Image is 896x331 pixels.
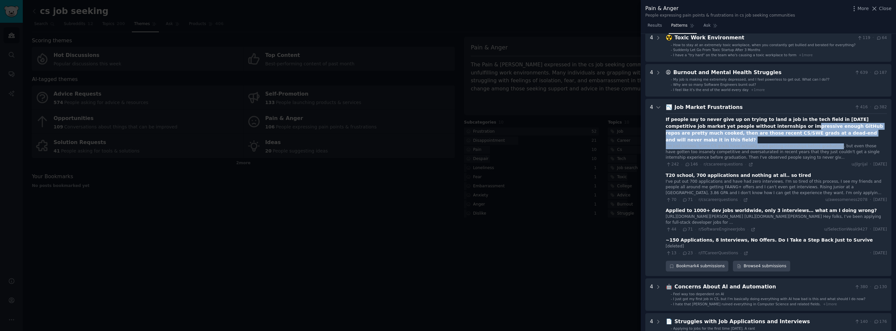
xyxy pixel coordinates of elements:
span: · [870,104,871,110]
span: · [870,250,871,256]
span: 416 [854,104,868,110]
div: Concerns About AI and Automation [675,283,852,291]
div: ~150 Applications, 8 Interviews, No Offers. Do I Take a Step Back Just to Survive [666,237,873,244]
span: 242 [666,162,679,167]
span: I feel like it's the end of the world every day [673,88,749,92]
span: 187 [874,70,887,76]
span: · [679,198,680,202]
span: 📉 [666,104,672,110]
div: - [671,297,672,301]
span: · [740,251,741,256]
span: 70 [666,197,677,203]
span: Feel way too dependent on AI [673,292,724,296]
span: 📄 [666,318,672,324]
span: u/awesomeness2078 [825,197,868,203]
div: - [671,82,672,87]
span: · [679,227,680,232]
span: 176 [874,319,887,325]
span: 382 [874,104,887,110]
span: + 1 more [799,53,813,57]
span: 🤖 [666,284,672,290]
div: - [671,43,672,47]
span: · [870,319,871,325]
div: Toxic Work Environment [675,34,855,42]
span: More [858,5,869,12]
div: 4 [650,69,653,92]
span: · [870,70,871,76]
span: Ask [704,23,711,29]
div: 4 [650,34,653,57]
div: [deleted] [666,244,887,249]
span: · [747,227,748,232]
span: r/cscareerquestions [704,162,743,166]
span: 140 [854,319,868,325]
div: - [671,47,672,52]
div: I'm just curious. Some CS grads have actually tried getting internships before graduating, but ev... [666,143,887,161]
div: I've put out 700 applications and have had zero interviews. I'm so tired of this process, I see m... [666,179,887,196]
a: Patterns [669,20,696,34]
div: [URL][DOMAIN_NAME][PERSON_NAME] [URL][DOMAIN_NAME][PERSON_NAME] Hey folks, I’ve been applying for... [666,214,887,225]
span: 119 [857,35,870,41]
span: Suddenly Let Go From Toxic Startup After 3 Months [673,48,760,52]
span: Results [648,23,662,29]
span: r/cscareerquestions [698,197,738,202]
button: More [851,5,869,12]
span: ☢️ [666,34,672,41]
div: Struggles with Job Applications and Interviews [675,318,852,326]
button: Bookmark4 submissions [666,261,729,272]
span: · [873,35,874,41]
span: · [870,227,871,232]
span: How to stay at an extremely toxic workplace, when you constantly get bullied and berated for ever... [673,43,856,47]
span: [DATE] [874,227,887,232]
div: Burnout and Mental Health Struggles [673,69,852,77]
span: · [870,162,871,167]
span: 44 [666,227,677,232]
span: r/ITCareerQuestions [698,251,738,255]
div: Pain & Anger [645,5,795,13]
span: + 1 more [751,88,765,92]
a: Results [645,20,664,34]
span: Patterns [671,23,687,29]
span: 13 [666,250,677,256]
span: 😩 [666,69,671,75]
span: 71 [682,197,693,203]
span: I hate that [PERSON_NAME] ruined everything in Computer Science and related fields. [673,302,821,306]
span: I have a "try hard" on the team who's causing a toxic workplace to form [673,53,797,57]
span: + 1 more [823,302,837,306]
div: - [671,77,672,82]
a: Browse4 submissions [733,261,790,272]
div: 4 [650,103,653,272]
span: Why are so many Software Engineers burnt out? [673,83,756,86]
div: Job Market Frustrations [675,103,852,112]
span: Applying to jobs for the first time [DATE]. A rant [673,326,755,330]
span: · [679,251,680,256]
div: - [671,292,672,296]
span: · [695,227,696,232]
span: · [870,284,871,290]
span: 639 [854,70,868,76]
div: T20 school, 700 applications and nothing at all.. so tired [666,172,811,179]
span: 71 [682,227,693,232]
div: If people say to never give up on trying to land a job in the tech field in [DATE] competitive jo... [666,116,887,143]
span: [DATE] [874,197,887,203]
span: Close [879,5,891,12]
span: [DATE] [874,250,887,256]
span: · [740,198,741,202]
span: · [870,197,871,203]
div: - [671,87,672,92]
button: Close [871,5,891,12]
a: Ask [701,20,720,34]
span: · [700,162,701,167]
span: u/jlgrijal [851,162,867,167]
span: 64 [876,35,887,41]
span: 130 [874,284,887,290]
span: My job is making me extremely depressed, and I feel powerless to get out. What can I do?? [673,77,830,81]
span: u/SelectionWeak9427 [824,227,868,232]
span: 380 [854,284,868,290]
div: Applied to 1000+ dev jobs worldwide, only 3 interviews… what am I doing wrong? [666,207,877,214]
span: · [681,162,682,167]
span: 146 [685,162,698,167]
div: Bookmark 4 submissions [666,261,729,272]
div: - [671,302,672,306]
span: [DATE] [874,162,887,167]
